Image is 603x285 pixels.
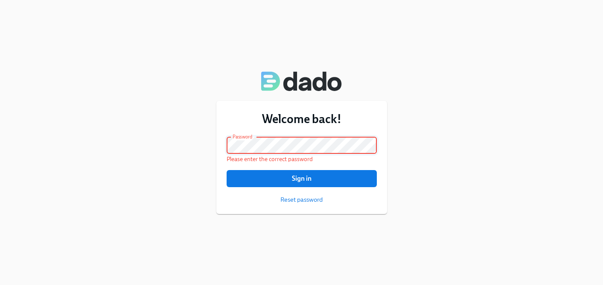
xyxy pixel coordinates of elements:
[227,155,377,163] p: Please enter the correct password
[233,174,371,183] span: Sign in
[227,170,377,187] button: Sign in
[227,111,377,126] h3: Welcome back!
[261,71,341,91] img: Dado
[280,195,323,204] button: Reset password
